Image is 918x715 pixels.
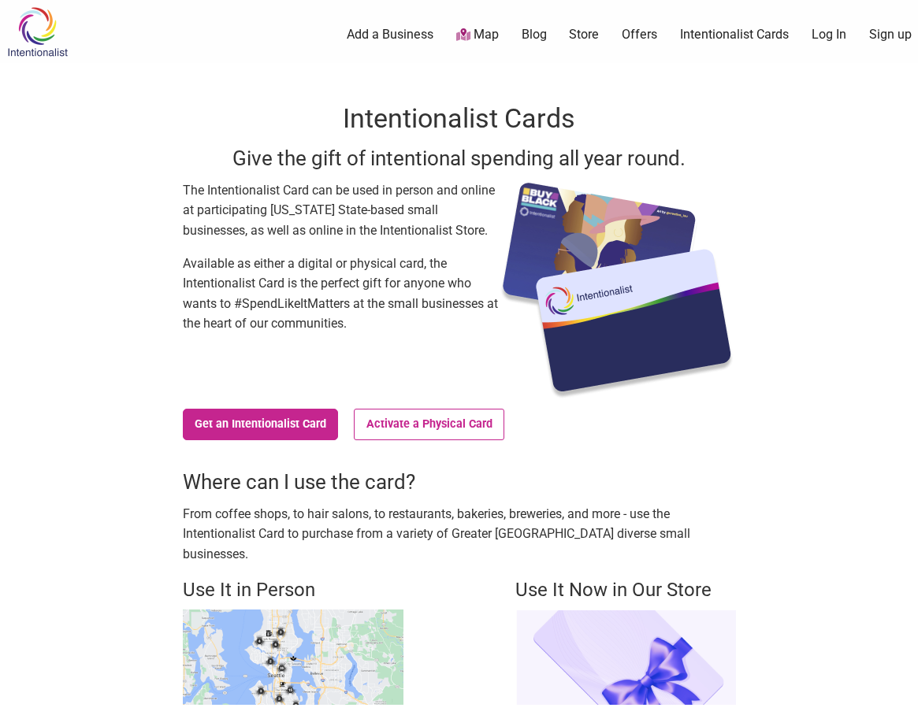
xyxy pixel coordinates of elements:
[183,100,736,138] h1: Intentionalist Cards
[183,577,403,604] h4: Use It in Person
[680,26,789,43] a: Intentionalist Cards
[812,26,846,43] a: Log In
[183,468,736,496] h3: Where can I use the card?
[183,504,736,565] p: From coffee shops, to hair salons, to restaurants, bakeries, breweries, and more - use the Intent...
[183,254,498,334] p: Available as either a digital or physical card, the Intentionalist Card is the perfect gift for a...
[498,180,736,401] img: Intentionalist Card
[569,26,599,43] a: Store
[183,609,403,705] img: Buy Black map
[183,409,339,440] a: Get an Intentionalist Card
[869,26,912,43] a: Sign up
[515,577,736,604] h4: Use It Now in Our Store
[622,26,657,43] a: Offers
[456,26,499,44] a: Map
[183,144,736,172] h3: Give the gift of intentional spending all year round.
[347,26,433,43] a: Add a Business
[354,409,504,440] a: Activate a Physical Card
[522,26,547,43] a: Blog
[515,609,736,705] img: Intentionalist Store
[183,180,498,241] p: The Intentionalist Card can be used in person and online at participating [US_STATE] State-based ...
